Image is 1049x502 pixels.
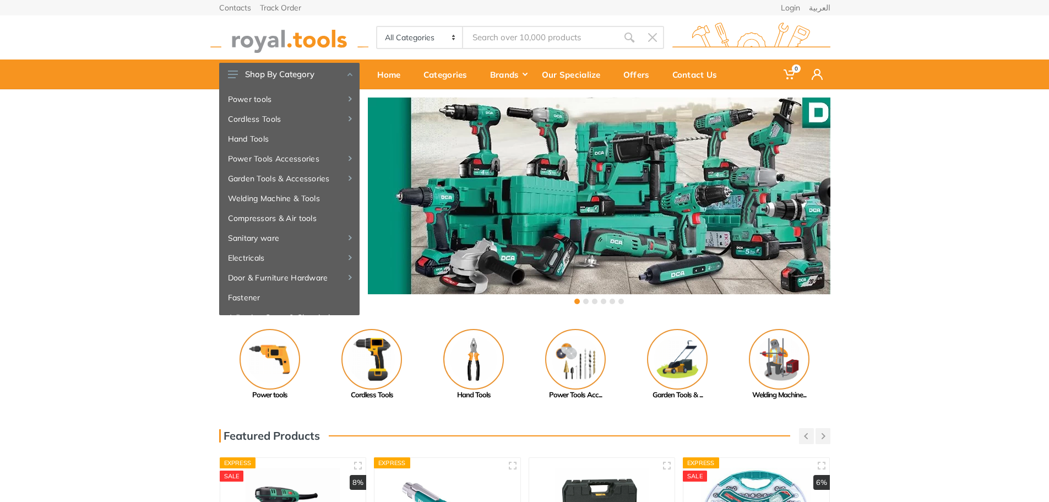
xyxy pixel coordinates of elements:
a: Fastener [219,288,360,307]
div: Power Tools Acc... [525,390,627,401]
img: Royal - Power Tools Accessories [545,329,606,390]
img: Royal - Garden Tools & Accessories [647,329,708,390]
span: 0 [792,64,801,73]
div: Contact Us [665,63,732,86]
img: royal.tools Logo [210,23,368,53]
div: 8% [350,475,366,490]
div: Welding Machine... [729,390,830,401]
a: Compressors & Air tools [219,208,360,228]
a: Home [369,60,416,89]
div: Express [374,457,410,468]
a: Contact Us [665,60,732,89]
a: Power Tools Accessories [219,149,360,169]
img: royal.tools Logo [672,23,830,53]
a: Login [781,4,800,12]
h3: Featured Products [219,429,320,442]
a: Power tools [219,329,321,401]
div: 6% [813,475,830,490]
img: Royal - Cordless Tools [341,329,402,390]
div: SALE [220,471,244,482]
button: Shop By Category [219,63,360,86]
a: Welding Machine & Tools [219,188,360,208]
a: Welding Machine... [729,329,830,401]
input: Site search [463,26,617,49]
a: Door & Furniture Hardware [219,268,360,288]
div: Home [369,63,416,86]
a: Power tools [219,89,360,109]
img: Royal - Welding Machine & Tools [749,329,809,390]
div: Categories [416,63,482,86]
img: Royal - Hand Tools [443,329,504,390]
div: Our Specialize [534,63,616,86]
div: Offers [616,63,665,86]
div: Express [220,457,256,468]
a: Hand Tools [219,129,360,149]
div: Garden Tools & ... [627,390,729,401]
a: العربية [809,4,830,12]
a: Adhesive, Spray & Chemical [219,307,360,327]
a: Sanitary ware [219,228,360,248]
div: Cordless Tools [321,390,423,401]
a: Hand Tools [423,329,525,401]
a: Track Order [260,4,301,12]
a: 0 [776,60,804,89]
div: Power tools [219,390,321,401]
a: Garden Tools & ... [627,329,729,401]
div: Hand Tools [423,390,525,401]
div: Express [683,457,719,468]
img: Royal - Power tools [240,329,300,390]
a: Cordless Tools [219,109,360,129]
div: SALE [683,471,707,482]
a: Categories [416,60,482,89]
a: Garden Tools & Accessories [219,169,360,188]
a: Offers [616,60,665,89]
a: Power Tools Acc... [525,329,627,401]
div: Brands [482,63,534,86]
a: Our Specialize [534,60,616,89]
select: Category [377,27,464,48]
a: Electricals [219,248,360,268]
a: Cordless Tools [321,329,423,401]
a: Contacts [219,4,251,12]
